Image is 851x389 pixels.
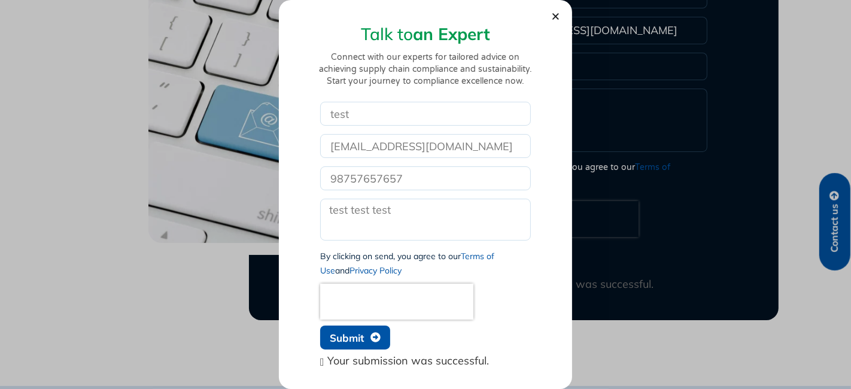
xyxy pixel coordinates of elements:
[315,26,537,42] h2: Talk to
[349,265,402,276] a: Privacy Policy
[413,23,490,44] strong: an Expert
[320,284,473,320] iframe: reCAPTCHA
[320,166,531,190] input: Only numbers and phone characters (#, -, *, etc) are accepted.
[320,102,531,126] input: Full Name*
[320,134,531,158] input: Business email*
[320,326,390,350] button: Submit
[315,51,537,87] p: Connect with our experts for tailored advice on achieving supply chain compliance and sustainabil...
[320,355,531,367] div: Your submission was successful.
[551,12,560,21] a: Close
[320,249,531,278] div: By clicking on send, you agree to our and
[330,333,364,343] span: Submit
